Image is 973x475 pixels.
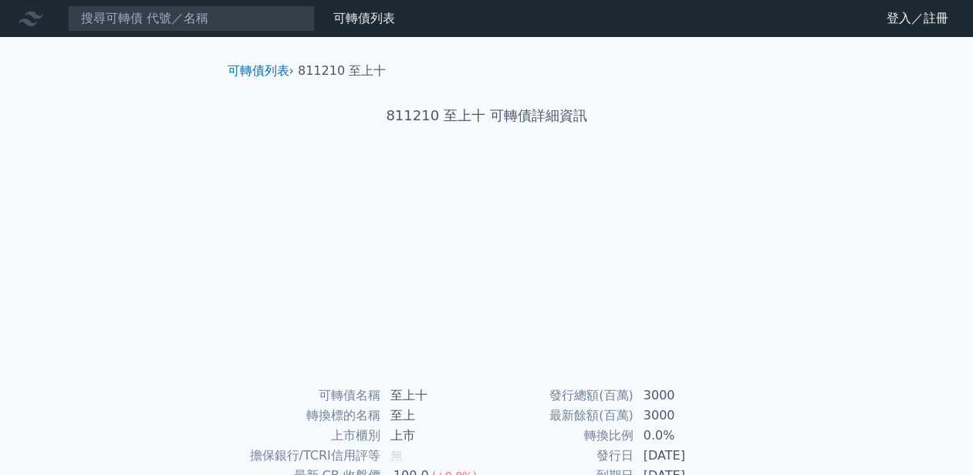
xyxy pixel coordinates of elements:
a: 可轉債列表 [228,63,289,78]
td: 至上 [381,406,487,426]
td: 上市櫃別 [234,426,381,446]
a: 登入／註冊 [874,6,961,31]
span: 無 [390,448,403,463]
td: 0.0% [634,426,740,446]
li: 811210 至上十 [298,62,386,80]
td: [DATE] [634,446,740,466]
td: 發行總額(百萬) [487,386,634,406]
td: 轉換標的名稱 [234,406,381,426]
td: 上市 [381,426,487,446]
td: 3000 [634,406,740,426]
h1: 811210 至上十 可轉債詳細資訊 [215,105,758,126]
td: 至上十 [381,386,487,406]
td: 3000 [634,386,740,406]
td: 發行日 [487,446,634,466]
td: 擔保銀行/TCRI信用評等 [234,446,381,466]
td: 可轉債名稱 [234,386,381,406]
td: 最新餘額(百萬) [487,406,634,426]
input: 搜尋可轉債 代號／名稱 [68,5,315,32]
li: › [228,62,294,80]
a: 可轉債列表 [333,11,395,25]
td: 轉換比例 [487,426,634,446]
